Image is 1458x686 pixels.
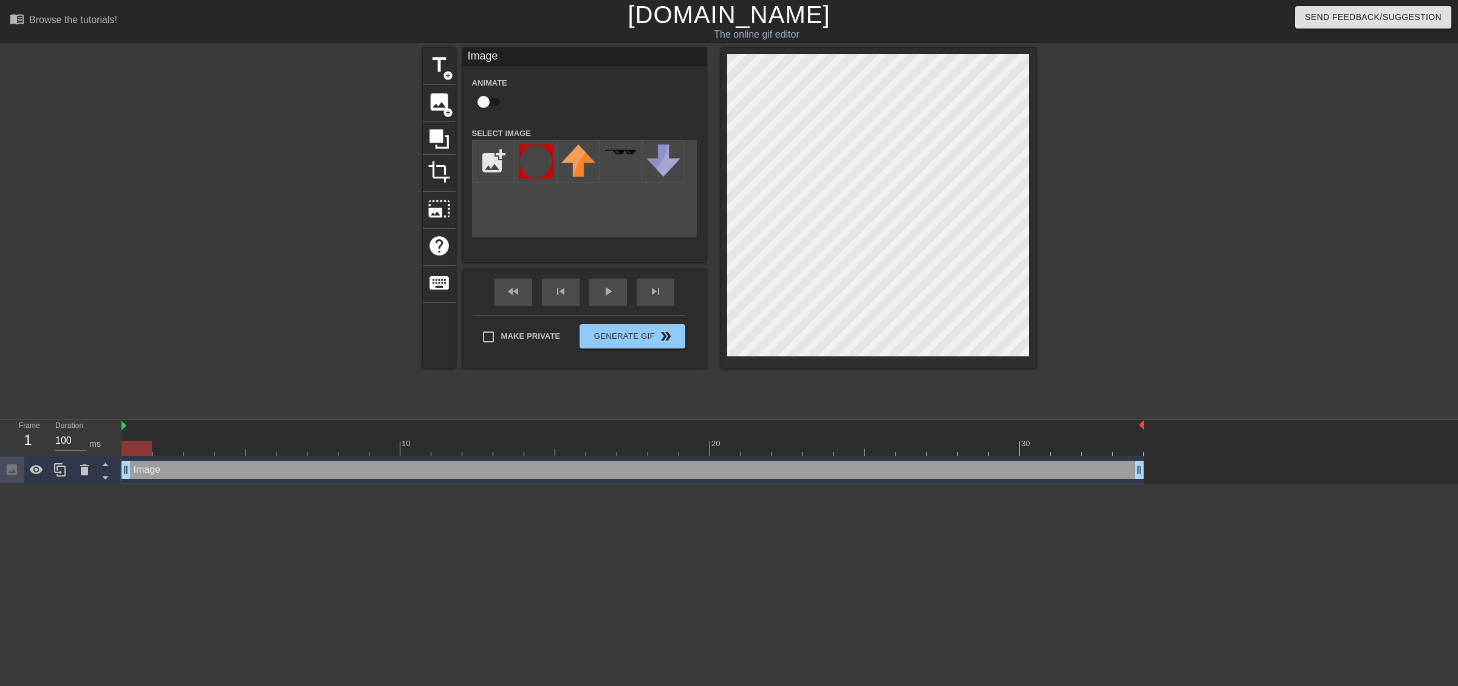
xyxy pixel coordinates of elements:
div: 1 [19,429,37,451]
div: ms [89,438,101,450]
span: play_arrow [601,284,615,299]
span: double_arrow [659,329,673,344]
a: [DOMAIN_NAME] [628,1,830,28]
div: 30 [1021,438,1032,450]
span: menu_book [10,12,24,26]
label: Select Image [472,127,532,140]
label: Animate [472,77,507,89]
img: bound-end.png [1139,420,1144,430]
span: fast_rewind [506,284,521,299]
span: Make Private [501,330,561,342]
div: Browse the tutorials! [29,15,117,25]
span: photo_size_select_large [428,197,451,220]
div: The online gif editor [492,27,1021,42]
div: 20 [711,438,722,450]
span: keyboard [428,271,451,294]
img: upvote.png [561,144,595,177]
span: drag_handle [1133,464,1145,476]
span: skip_previous [553,284,568,299]
span: Generate Gif [584,329,680,344]
span: Send Feedback/Suggestion [1305,10,1442,25]
div: 10 [402,438,412,450]
span: skip_next [648,284,663,299]
img: deal-with-it.png [604,149,638,155]
div: Image [463,48,706,66]
span: add_circle [443,70,453,81]
span: add_circle [443,107,453,118]
span: drag_handle [120,464,132,476]
div: Frame [10,420,46,455]
span: image [428,90,451,114]
button: Send Feedback/Suggestion [1295,6,1451,29]
button: Generate Gif [580,324,685,348]
span: crop [428,160,451,183]
img: downvote.png [646,144,680,177]
label: Duration [55,423,83,430]
img: rZkMH-TRETRETRE.png [519,144,553,178]
a: Browse the tutorials! [10,12,117,30]
span: title [428,53,451,76]
span: help [428,234,451,257]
